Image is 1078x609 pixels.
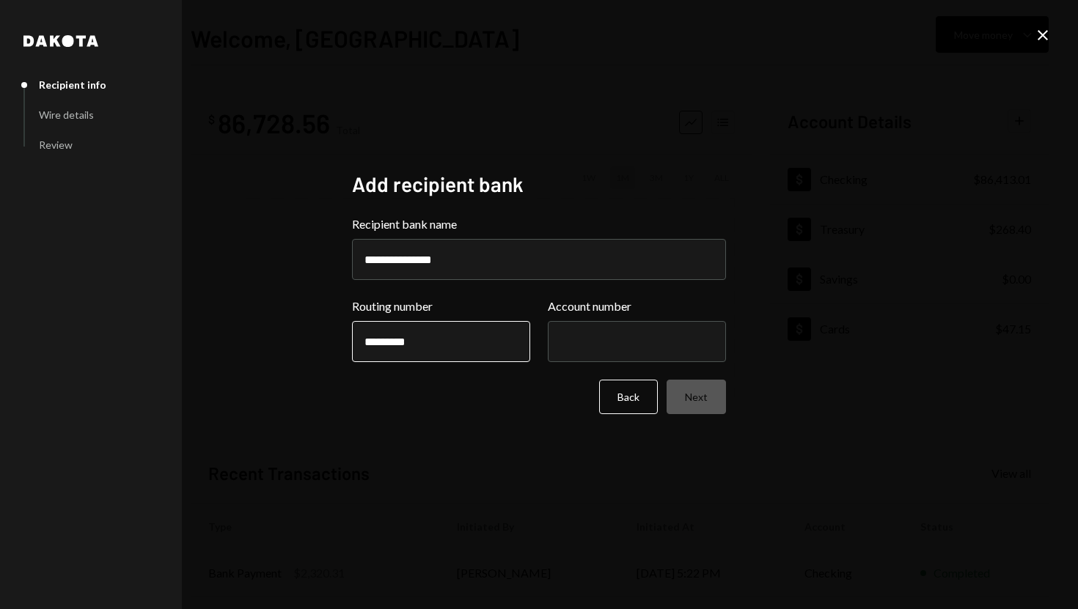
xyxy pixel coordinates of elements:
button: Back [599,380,658,414]
label: Routing number [352,298,530,315]
div: Review [39,139,73,151]
label: Account number [548,298,726,315]
h2: Add recipient bank [352,170,726,199]
div: Wire details [39,108,94,121]
div: Recipient info [39,78,106,91]
label: Recipient bank name [352,215,726,233]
